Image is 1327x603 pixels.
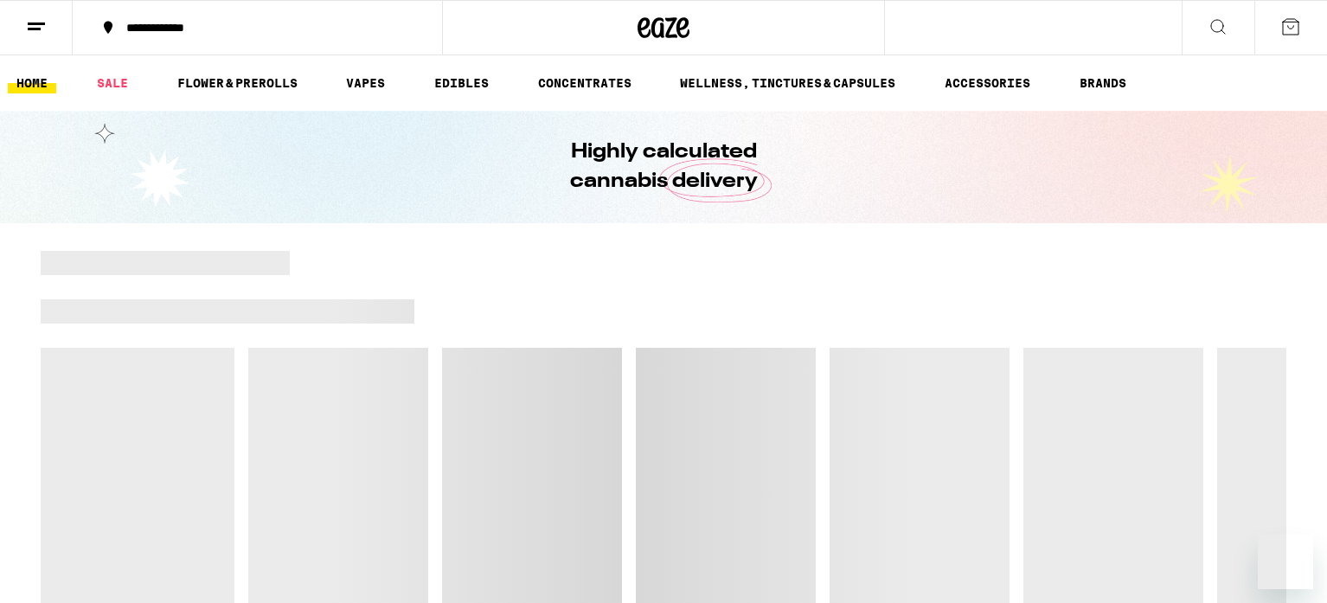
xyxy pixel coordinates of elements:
iframe: Button to launch messaging window [1258,534,1313,589]
a: WELLNESS, TINCTURES & CAPSULES [671,73,904,93]
a: FLOWER & PREROLLS [169,73,306,93]
a: CONCENTRATES [529,73,640,93]
a: BRANDS [1071,73,1135,93]
a: VAPES [337,73,394,93]
a: ACCESSORIES [936,73,1039,93]
a: HOME [8,73,56,93]
a: EDIBLES [426,73,497,93]
a: SALE [88,73,137,93]
h1: Highly calculated cannabis delivery [521,138,806,196]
